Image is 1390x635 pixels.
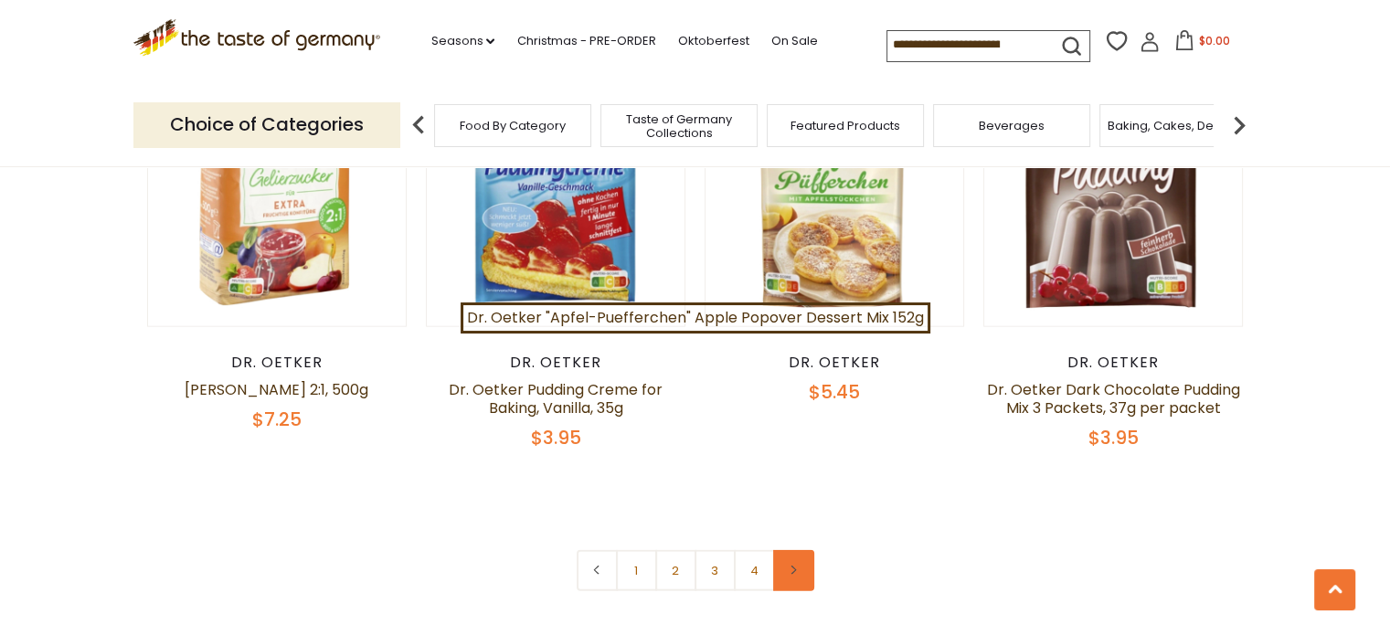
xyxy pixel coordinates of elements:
span: $5.45 [809,379,860,405]
button: $0.00 [1163,30,1241,58]
a: Dr. Oetker Pudding Creme for Baking, Vanilla, 35g [449,379,663,418]
img: next arrow [1221,107,1257,143]
div: Dr. Oetker [983,354,1244,372]
a: Featured Products [790,119,900,132]
a: [PERSON_NAME] 2:1, 500g [185,379,368,400]
img: Dr. Oetker Gelierzucker 2:1, 500g [148,69,407,327]
a: Food By Category [460,119,566,132]
a: Oktoberfest [677,31,748,51]
a: 1 [616,550,657,591]
div: Dr. Oetker [147,354,408,372]
span: $7.25 [252,407,302,432]
img: Dr. Oetker Dark Chocolate Pudding Mix 3 Packets, 37g per packet [984,69,1243,327]
img: previous arrow [400,107,437,143]
a: 4 [734,550,775,591]
a: Taste of Germany Collections [606,112,752,140]
span: $0.00 [1198,33,1229,48]
img: Dr. Oetker "Apfel-Puefferchen" Apple Popover Dessert Mix 152g [706,69,964,327]
a: 2 [655,550,696,591]
div: Dr. Oetker [426,354,686,372]
a: Beverages [979,119,1045,132]
a: Dr. Oetker "Apfel-Puefferchen" Apple Popover Dessert Mix 152g [461,302,930,333]
img: Dr. Oetker Pudding Creme for Baking, Vanilla, 35g [427,69,685,327]
span: $3.95 [1088,425,1139,450]
a: Dr. Oetker Dark Chocolate Pudding Mix 3 Packets, 37g per packet [987,379,1240,418]
a: Seasons [430,31,494,51]
p: Choice of Categories [133,102,400,147]
a: On Sale [770,31,817,51]
span: $3.95 [530,425,580,450]
a: Christmas - PRE-ORDER [516,31,655,51]
a: 3 [695,550,736,591]
a: Baking, Cakes, Desserts [1108,119,1249,132]
div: Dr. Oetker [705,354,965,372]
